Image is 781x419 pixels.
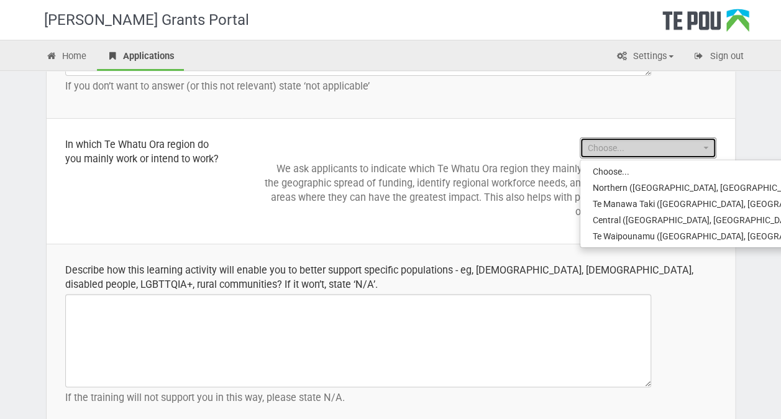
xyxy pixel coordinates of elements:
[684,44,753,71] a: Sign out
[588,142,700,154] span: Choose...
[65,79,716,93] p: If you don’t want to answer (or this not relevant) state ‘not applicable’
[97,44,184,71] a: Applications
[607,44,683,71] a: Settings
[65,390,716,405] p: If the training will not support you in this way, please state N/A.
[260,162,716,219] p: We ask applicants to indicate which Te Whatu Ora region they mainly work in so we can understand ...
[65,137,223,166] div: In which Te Whatu Ora region do you mainly work or intend to work?
[593,165,629,178] span: Choose...
[37,44,96,71] a: Home
[580,137,716,159] button: Choose...
[662,9,749,40] div: Te Pou Logo
[65,263,716,292] div: Describe how this learning activity will enable you to better support specific populations - eg, ...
